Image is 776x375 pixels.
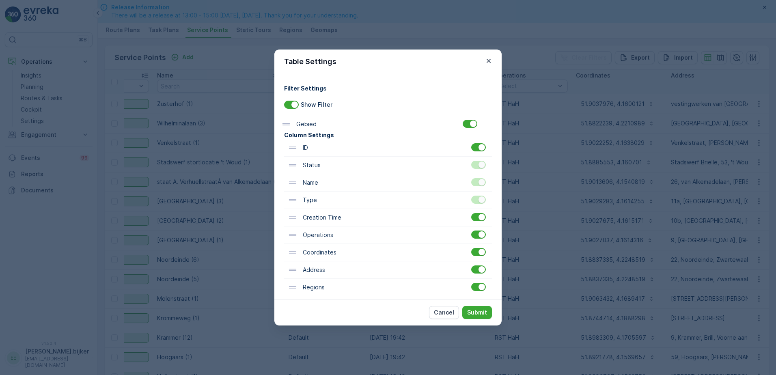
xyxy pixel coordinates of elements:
[301,101,332,109] p: Show Filter
[284,131,492,139] h4: Column Settings
[434,308,454,317] p: Cancel
[284,56,336,67] p: Table Settings
[429,306,459,319] button: Cancel
[284,84,492,93] h4: Filter Settings
[462,306,492,319] button: Submit
[467,308,487,317] p: Submit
